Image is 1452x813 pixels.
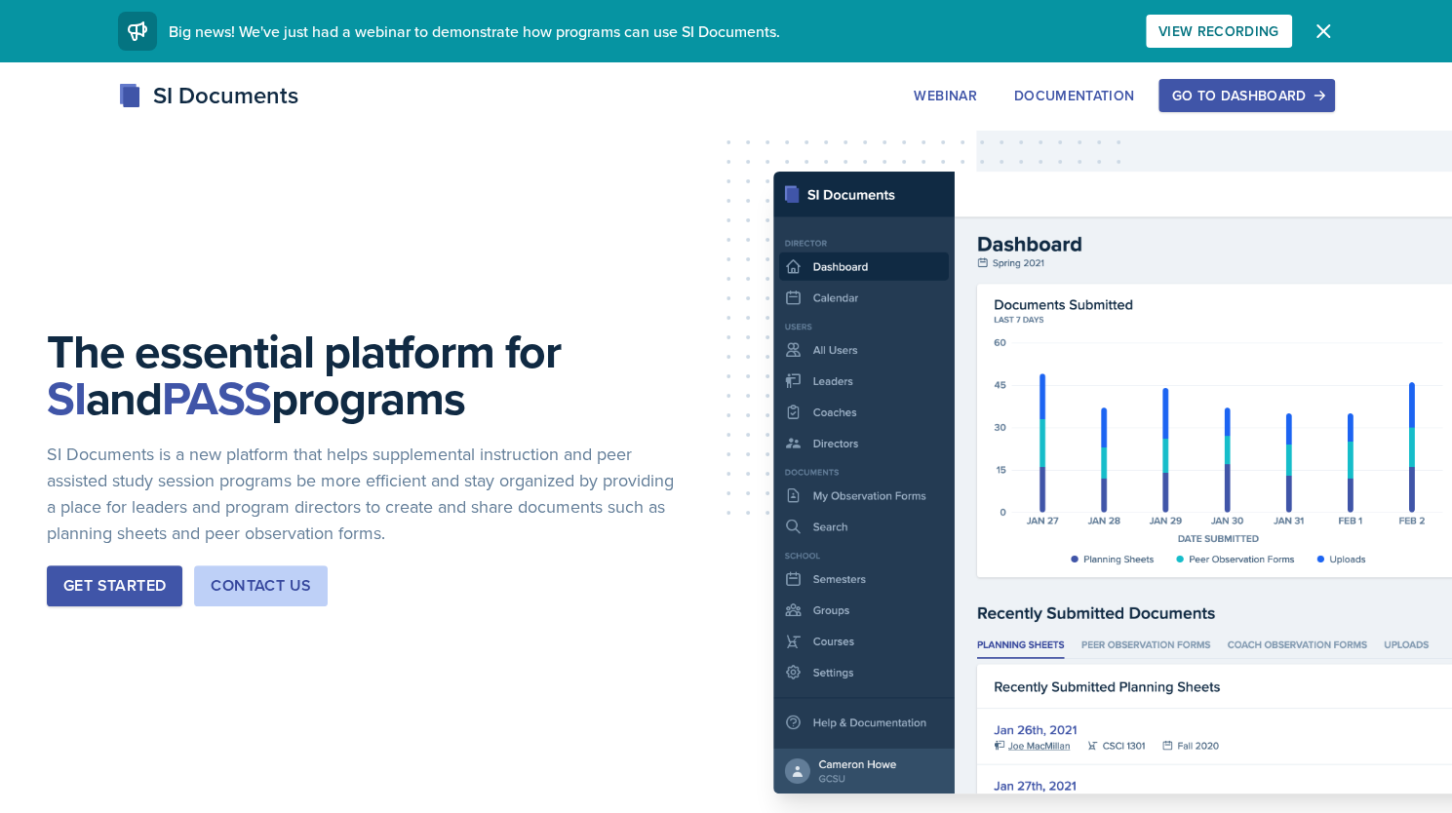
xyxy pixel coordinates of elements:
div: SI Documents [118,78,298,113]
button: Webinar [901,79,989,112]
div: Documentation [1014,88,1135,103]
div: Webinar [914,88,976,103]
span: Big news! We've just had a webinar to demonstrate how programs can use SI Documents. [169,20,780,42]
button: Get Started [47,565,182,606]
div: Get Started [63,574,166,598]
div: View Recording [1158,23,1279,39]
button: View Recording [1146,15,1292,48]
button: Documentation [1001,79,1148,112]
div: Contact Us [211,574,311,598]
div: Go to Dashboard [1171,88,1321,103]
button: Go to Dashboard [1158,79,1334,112]
button: Contact Us [194,565,328,606]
